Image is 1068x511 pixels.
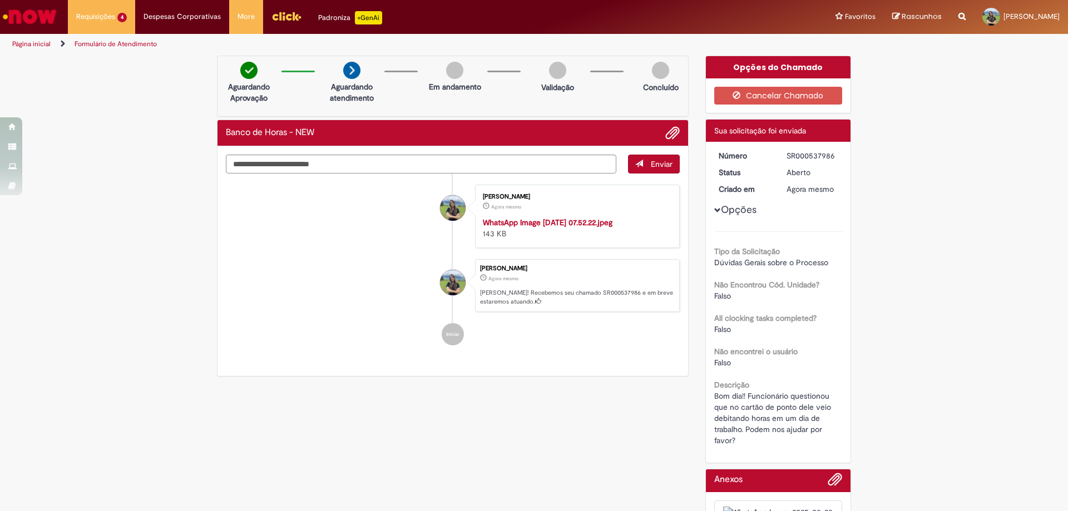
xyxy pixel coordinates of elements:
b: All clocking tasks completed? [714,313,817,323]
p: Em andamento [429,81,481,92]
span: Falso [714,358,731,368]
time: 28/08/2025 09:11:25 [491,204,521,210]
p: Aguardando atendimento [325,81,379,103]
dt: Criado em [710,183,779,195]
b: Não encontrei o usuário [714,346,798,356]
li: Bianca Ferreira Trindade [226,259,680,312]
b: Descrição [714,380,749,390]
img: img-circle-grey.png [446,62,463,79]
button: Cancelar Chamado [714,87,843,105]
button: Adicionar anexos [828,472,842,492]
a: Página inicial [12,39,51,48]
a: WhatsApp Image [DATE] 07.52.22.jpeg [483,217,612,227]
dt: Número [710,150,779,161]
div: Bianca Ferreira Trindade [440,195,466,221]
p: [PERSON_NAME]! Recebemos seu chamado SR000537986 e em breve estaremos atuando. [480,289,674,306]
span: Enviar [651,159,673,169]
span: Despesas Corporativas [144,11,221,22]
dt: Status [710,167,779,178]
span: Falso [714,291,731,301]
a: Formulário de Atendimento [75,39,157,48]
span: 4 [117,13,127,22]
b: Tipo da Solicitação [714,246,780,256]
img: arrow-next.png [343,62,360,79]
div: [PERSON_NAME] [480,265,674,272]
div: 143 KB [483,217,668,239]
time: 28/08/2025 09:11:34 [488,275,518,282]
ul: Histórico de tíquete [226,173,680,357]
div: [PERSON_NAME] [483,194,668,200]
p: Concluído [643,82,679,93]
div: Opções do Chamado [706,56,851,78]
img: check-circle-green.png [240,62,258,79]
span: Sua solicitação foi enviada [714,126,806,136]
b: Não Encontrou Cód. Unidade? [714,280,819,290]
div: Padroniza [318,11,382,24]
div: Bianca Ferreira Trindade [440,270,466,295]
div: SR000537986 [787,150,838,161]
div: Aberto [787,167,838,178]
span: Bom dia!! Funcionário questionou que no cartão de ponto dele veio debitando horas em um dia de tr... [714,391,833,445]
ul: Trilhas de página [8,34,704,54]
span: Agora mesmo [787,184,834,194]
p: Validação [541,82,574,93]
span: Falso [714,324,731,334]
span: Favoritos [845,11,876,22]
button: Adicionar anexos [665,126,680,140]
span: [PERSON_NAME] [1003,12,1060,21]
p: Aguardando Aprovação [222,81,276,103]
span: More [238,11,255,22]
span: Agora mesmo [491,204,521,210]
button: Enviar [628,155,680,173]
h2: Banco de Horas - NEW Histórico de tíquete [226,128,314,138]
img: img-circle-grey.png [652,62,669,79]
span: Rascunhos [902,11,942,22]
img: img-circle-grey.png [549,62,566,79]
span: Dúvidas Gerais sobre o Processo [714,257,828,267]
img: ServiceNow [1,6,58,28]
time: 28/08/2025 09:11:34 [787,184,834,194]
a: Rascunhos [892,12,942,22]
div: 28/08/2025 09:11:34 [787,183,838,195]
span: Agora mesmo [488,275,518,282]
p: +GenAi [355,11,382,24]
textarea: Digite sua mensagem aqui... [226,155,616,173]
h2: Anexos [714,475,743,485]
span: Requisições [76,11,115,22]
img: click_logo_yellow_360x200.png [271,8,301,24]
